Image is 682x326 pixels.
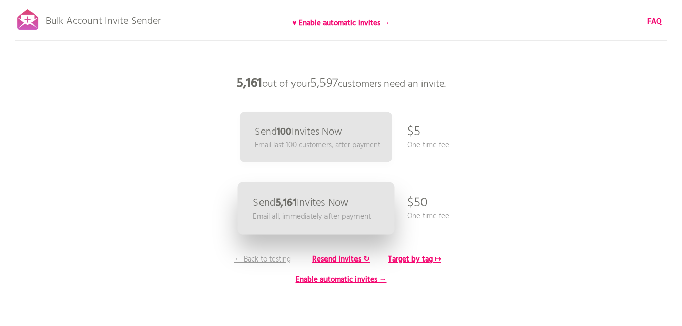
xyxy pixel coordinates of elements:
[407,211,449,222] p: One time fee
[310,74,338,94] span: 5,597
[407,117,420,147] p: $5
[407,188,428,218] p: $50
[275,194,296,211] b: 5,161
[296,274,387,286] b: Enable automatic invites →
[255,127,342,137] p: Send Invites Now
[388,253,441,266] b: Target by tag ↦
[253,211,371,222] p: Email all, immediately after payment
[647,16,662,27] a: FAQ
[237,74,262,94] b: 5,161
[189,69,494,99] p: out of your customers need an invite.
[240,112,392,162] a: Send100Invites Now Email last 100 customers, after payment
[277,124,291,140] b: 100
[407,140,449,151] p: One time fee
[46,6,161,31] p: Bulk Account Invite Sender
[253,198,348,208] p: Send Invites Now
[224,254,301,265] p: ← Back to testing
[312,253,370,266] b: Resend invites ↻
[292,17,390,29] b: ♥ Enable automatic invites →
[237,182,394,235] a: Send5,161Invites Now Email all, immediately after payment
[255,140,380,151] p: Email last 100 customers, after payment
[647,16,662,28] b: FAQ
